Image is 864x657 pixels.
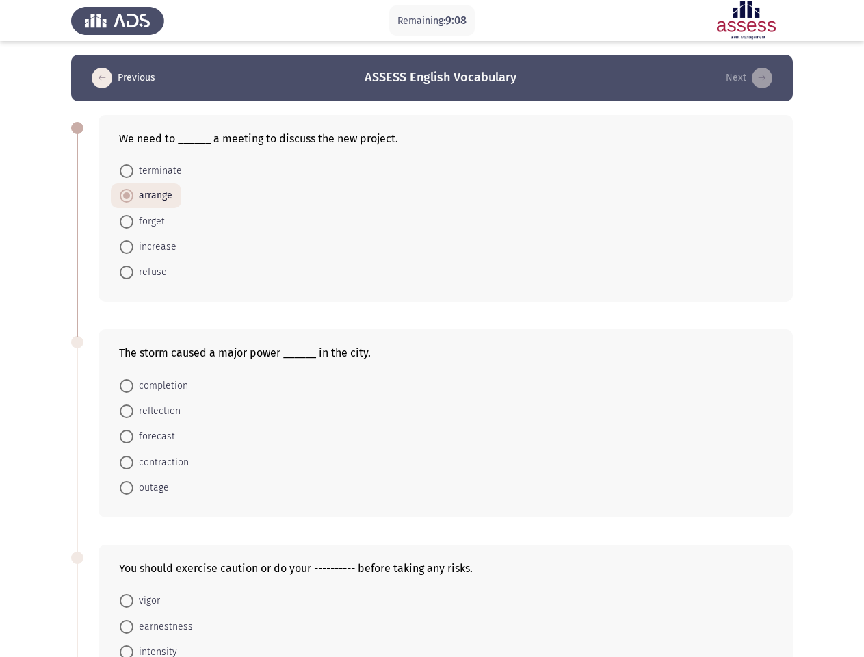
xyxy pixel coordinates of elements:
[133,428,175,445] span: forecast
[133,214,165,230] span: forget
[133,403,181,420] span: reflection
[700,1,793,40] img: Assessment logo of ASSESS English Assessment - RME - Intermediate
[71,1,164,40] img: Assess Talent Management logo
[133,619,193,635] span: earnestness
[119,132,772,145] div: We need to ______ a meeting to discuss the new project.
[722,67,776,89] button: check the missing
[119,346,772,359] div: The storm caused a major power ______ in the city.
[397,12,467,29] p: Remaining:
[133,163,182,179] span: terminate
[133,454,189,471] span: contraction
[88,67,159,89] button: load previous page
[119,562,772,575] div: You should exercise caution or do your ---------- before taking any risks.
[365,69,516,86] h3: ASSESS English Vocabulary
[133,188,172,204] span: arrange
[133,593,160,609] span: vigor
[133,480,169,496] span: outage
[133,378,188,394] span: completion
[133,239,176,255] span: increase
[133,264,167,281] span: refuse
[445,14,467,27] span: 9:08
